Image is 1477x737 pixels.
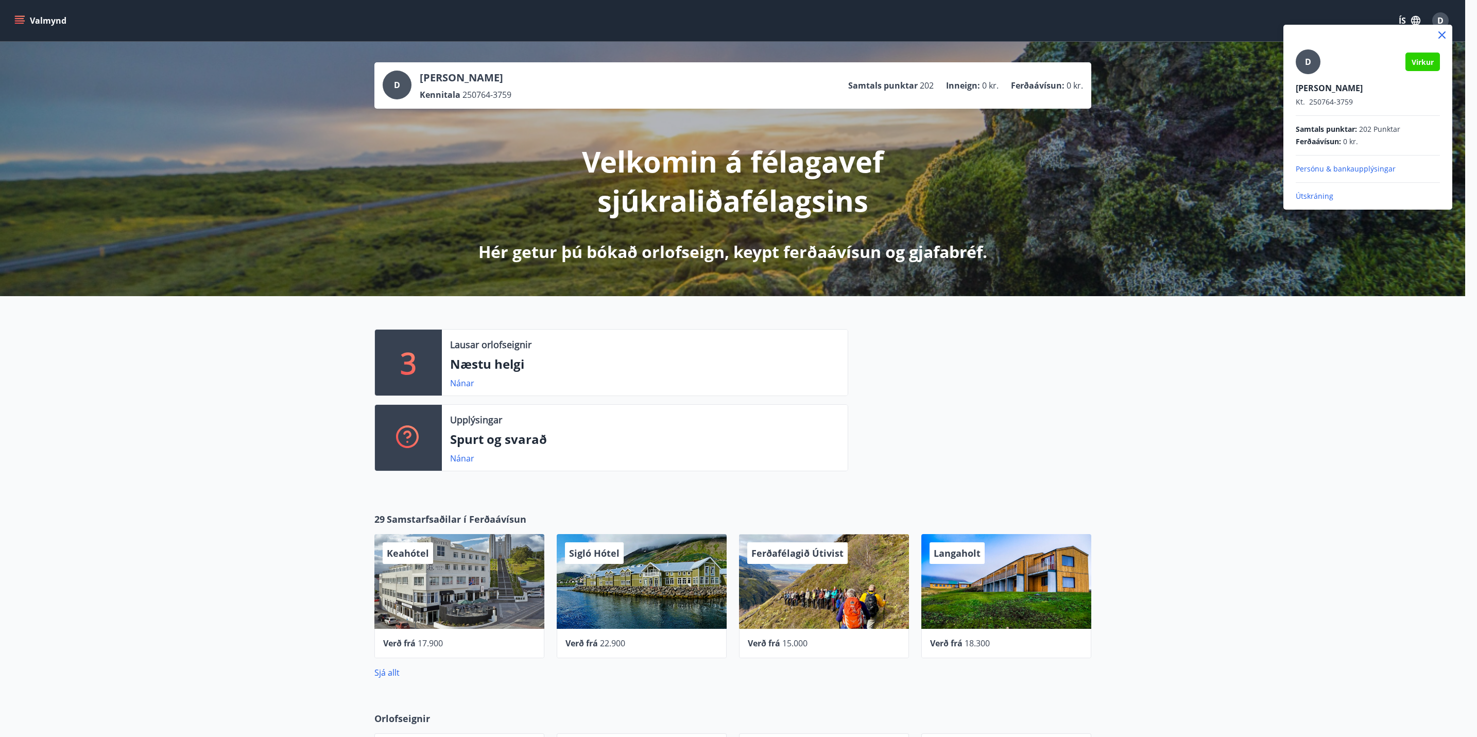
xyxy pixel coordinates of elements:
[1296,191,1440,201] p: Útskráning
[1343,136,1358,147] span: 0 kr.
[1296,97,1305,107] span: Kt.
[1296,164,1440,174] p: Persónu & bankaupplýsingar
[1296,82,1440,94] p: [PERSON_NAME]
[1296,124,1357,134] span: Samtals punktar :
[1305,56,1311,67] span: D
[1412,57,1434,67] span: Virkur
[1296,97,1440,107] p: 250764-3759
[1296,136,1341,147] span: Ferðaávísun :
[1359,124,1400,134] span: 202 Punktar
